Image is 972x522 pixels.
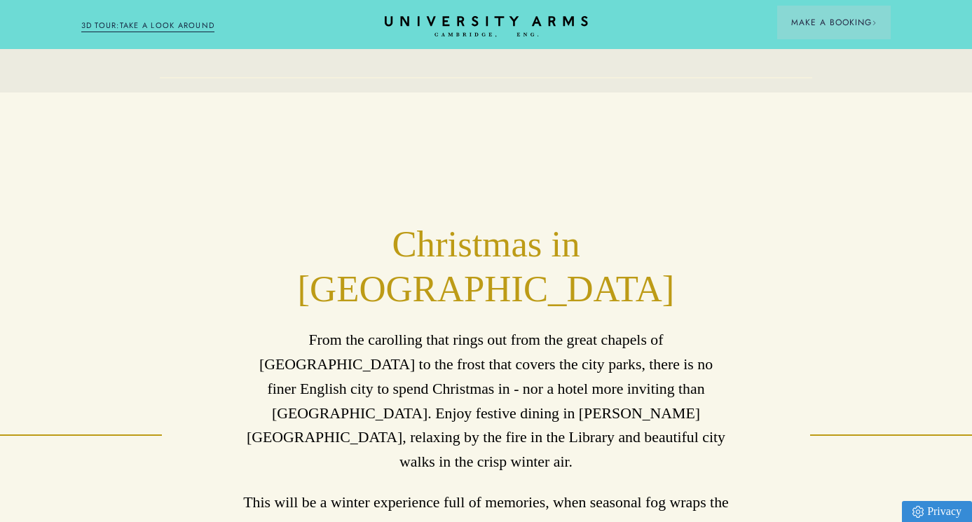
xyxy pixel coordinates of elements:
button: Make a BookingArrow icon [777,6,891,39]
span: Make a Booking [791,16,877,29]
a: Privacy [902,501,972,522]
a: Home [385,16,588,38]
h2: Christmas in [GEOGRAPHIC_DATA] [243,221,730,312]
img: Arrow icon [872,20,877,25]
img: Privacy [912,506,924,518]
a: 3D TOUR:TAKE A LOOK AROUND [81,20,215,32]
p: From the carolling that rings out from the great chapels of [GEOGRAPHIC_DATA] to the frost that c... [243,328,730,474]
